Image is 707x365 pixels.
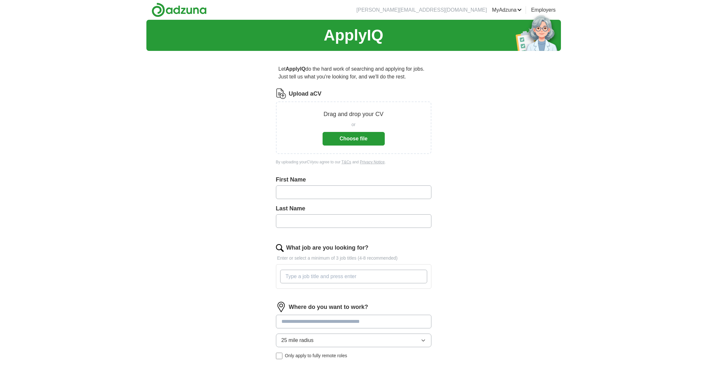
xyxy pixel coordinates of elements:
[276,204,431,213] label: Last Name
[351,121,355,128] span: or
[341,160,351,164] a: T&Cs
[289,303,368,312] label: Where do you want to work?
[276,63,431,83] p: Let do the hard work of searching and applying for jobs. Just tell us what you're looking for, an...
[276,353,282,359] input: Only apply to fully remote roles
[276,334,431,347] button: 25 mile radius
[276,175,431,184] label: First Name
[276,159,431,165] div: By uploading your CV you agree to our and .
[286,243,369,252] label: What job are you looking for?
[324,110,383,119] p: Drag and drop your CV
[286,66,305,72] strong: ApplyIQ
[492,6,522,14] a: MyAdzuna
[280,270,427,283] input: Type a job title and press enter
[276,244,284,252] img: search.png
[323,132,385,146] button: Choose file
[289,89,322,98] label: Upload a CV
[531,6,556,14] a: Employers
[285,352,347,359] span: Only apply to fully remote roles
[276,88,286,99] img: CV Icon
[276,255,431,262] p: Enter or select a minimum of 3 job titles (4-8 recommended)
[281,336,314,344] span: 25 mile radius
[152,3,207,17] img: Adzuna logo
[357,6,487,14] li: [PERSON_NAME][EMAIL_ADDRESS][DOMAIN_NAME]
[276,302,286,312] img: location.png
[324,24,383,47] h1: ApplyIQ
[360,160,385,164] a: Privacy Notice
